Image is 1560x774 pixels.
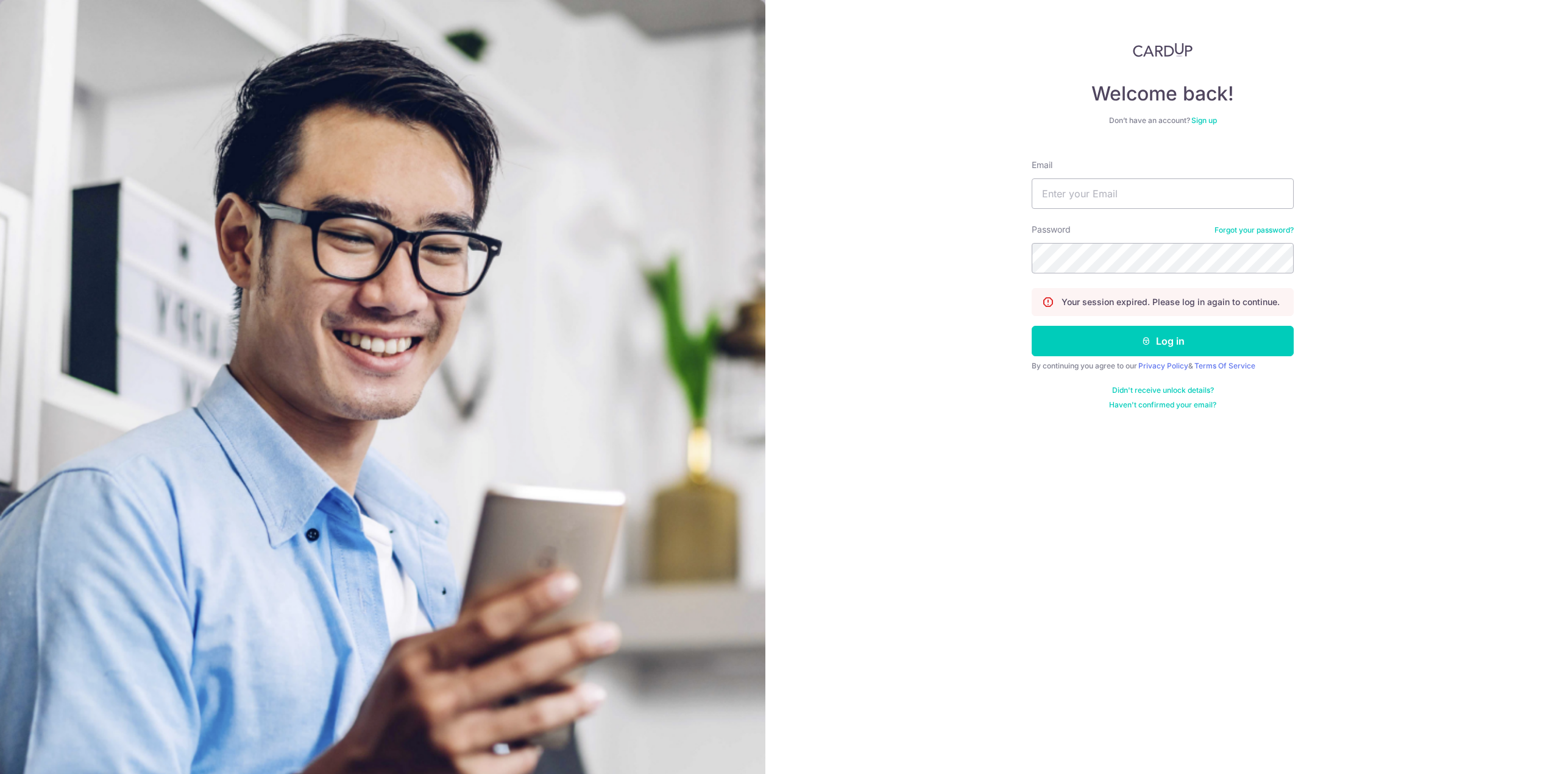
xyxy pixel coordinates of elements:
[1032,116,1294,125] div: Don’t have an account?
[1032,159,1052,171] label: Email
[1032,326,1294,356] button: Log in
[1214,225,1294,235] a: Forgot your password?
[1032,223,1071,236] label: Password
[1194,361,1255,370] a: Terms Of Service
[1032,82,1294,106] h4: Welcome back!
[1138,361,1188,370] a: Privacy Policy
[1062,296,1280,308] p: Your session expired. Please log in again to continue.
[1032,178,1294,209] input: Enter your Email
[1191,116,1217,125] a: Sign up
[1133,43,1193,57] img: CardUp Logo
[1109,400,1216,410] a: Haven't confirmed your email?
[1032,361,1294,371] div: By continuing you agree to our &
[1112,385,1214,395] a: Didn't receive unlock details?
